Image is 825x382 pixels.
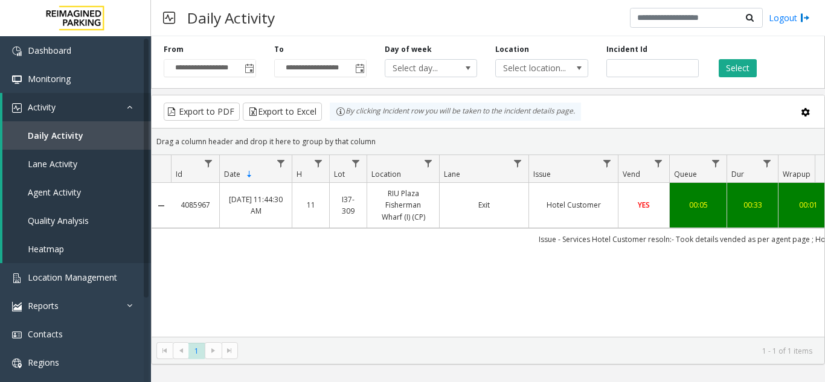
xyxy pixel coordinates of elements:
[164,103,240,121] button: Export to PDF
[677,199,719,211] a: 00:05
[28,357,59,368] span: Regions
[297,169,302,179] span: H
[2,93,151,121] a: Activity
[28,272,117,283] span: Location Management
[638,200,650,210] span: YES
[420,155,437,171] a: Location Filter Menu
[12,302,22,311] img: 'icon'
[495,44,529,55] label: Location
[385,60,458,77] span: Select day...
[371,169,401,179] span: Location
[623,169,640,179] span: Vend
[176,169,182,179] span: Id
[734,199,771,211] a: 00:33
[28,73,71,84] span: Monitoring
[444,169,460,179] span: Lane
[242,60,255,77] span: Toggle popup
[533,169,551,179] span: Issue
[536,199,611,211] a: Hotel Customer
[731,169,744,179] span: Dur
[245,346,812,356] kendo-pager-info: 1 - 1 of 1 items
[28,243,64,255] span: Heatmap
[337,194,359,217] a: I37-309
[300,199,322,211] a: 11
[164,44,184,55] label: From
[28,158,77,170] span: Lane Activity
[650,155,667,171] a: Vend Filter Menu
[12,273,22,283] img: 'icon'
[12,330,22,340] img: 'icon'
[330,103,581,121] div: By clicking Incident row you will be taken to the incident details page.
[28,186,81,198] span: Agent Activity
[178,199,212,211] a: 4085967
[708,155,724,171] a: Queue Filter Menu
[334,169,345,179] span: Lot
[606,44,647,55] label: Incident Id
[12,358,22,368] img: 'icon'
[245,170,254,179] span: Sortable
[353,60,366,77] span: Toggle popup
[181,3,281,33] h3: Daily Activity
[28,45,71,56] span: Dashboard
[243,103,322,121] button: Export to Excel
[310,155,327,171] a: H Filter Menu
[783,169,811,179] span: Wrapup
[2,178,151,206] a: Agent Activity
[769,11,810,24] a: Logout
[385,44,432,55] label: Day of week
[2,150,151,178] a: Lane Activity
[273,155,289,171] a: Date Filter Menu
[152,155,824,337] div: Data table
[201,155,217,171] a: Id Filter Menu
[28,328,63,340] span: Contacts
[152,201,171,211] a: Collapse Details
[626,199,662,211] a: YES
[224,169,240,179] span: Date
[163,3,175,33] img: pageIcon
[496,60,569,77] span: Select location...
[447,199,521,211] a: Exit
[2,121,151,150] a: Daily Activity
[227,194,284,217] a: [DATE] 11:44:30 AM
[12,75,22,84] img: 'icon'
[274,44,284,55] label: To
[2,206,151,235] a: Quality Analysis
[2,235,151,263] a: Heatmap
[188,343,205,359] span: Page 1
[674,169,697,179] span: Queue
[719,59,757,77] button: Select
[336,107,345,116] img: infoIcon.svg
[28,130,83,141] span: Daily Activity
[152,131,824,152] div: Drag a column header and drop it here to group by that column
[28,300,59,311] span: Reports
[348,155,364,171] a: Lot Filter Menu
[28,215,89,226] span: Quality Analysis
[510,155,526,171] a: Lane Filter Menu
[374,188,432,223] a: RIU Plaza Fisherman Wharf (I) (CP)
[12,103,22,113] img: 'icon'
[800,11,810,24] img: logout
[12,46,22,56] img: 'icon'
[759,155,775,171] a: Dur Filter Menu
[599,155,615,171] a: Issue Filter Menu
[28,101,56,113] span: Activity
